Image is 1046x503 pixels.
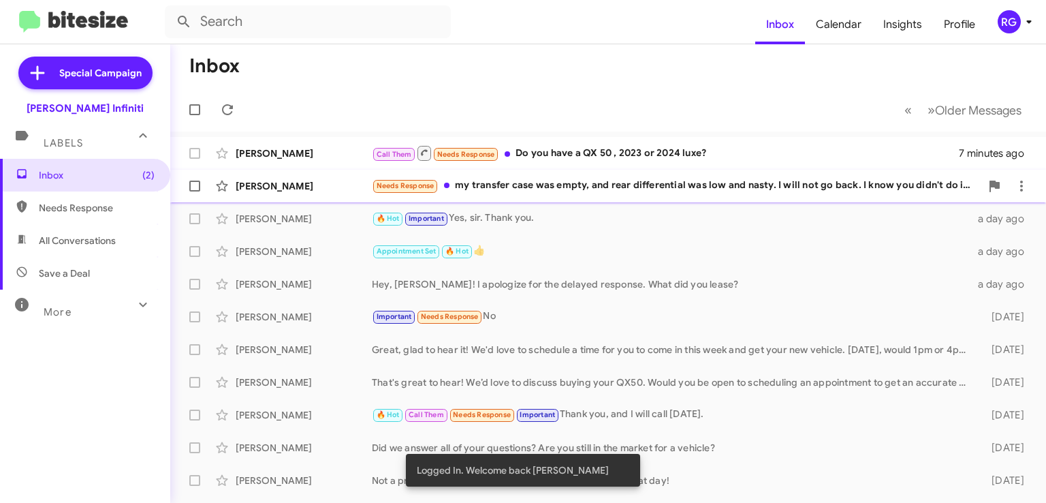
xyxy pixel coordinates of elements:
[372,309,974,324] div: No
[236,474,372,487] div: [PERSON_NAME]
[755,5,805,44] a: Inbox
[377,181,434,190] span: Needs Response
[377,150,412,159] span: Call Them
[236,343,372,356] div: [PERSON_NAME]
[904,102,912,119] span: «
[974,277,1035,291] div: a day ago
[236,147,372,160] div: [PERSON_NAME]
[189,55,240,77] h1: Inbox
[437,150,495,159] span: Needs Response
[236,245,372,258] div: [PERSON_NAME]
[377,247,437,256] span: Appointment Set
[974,408,1035,422] div: [DATE]
[986,10,1031,33] button: RG
[453,410,511,419] span: Needs Response
[44,137,83,149] span: Labels
[377,410,400,419] span: 🔥 Hot
[142,168,155,182] span: (2)
[520,410,555,419] span: Important
[998,10,1021,33] div: RG
[974,376,1035,389] div: [DATE]
[974,441,1035,455] div: [DATE]
[377,214,400,223] span: 🔥 Hot
[872,5,933,44] a: Insights
[236,179,372,193] div: [PERSON_NAME]
[372,144,959,162] div: Do you have a QX 50 , 2023 or 2024 luxe?
[959,147,1035,160] div: 7 minutes ago
[39,266,90,280] span: Save a Deal
[974,474,1035,487] div: [DATE]
[18,57,153,89] a: Special Campaign
[974,343,1035,356] div: [DATE]
[372,376,974,389] div: That's great to hear! We’d love to discuss buying your QX50. Would you be open to scheduling an a...
[935,103,1021,118] span: Older Messages
[897,96,1030,124] nav: Page navigation example
[805,5,872,44] a: Calendar
[59,66,142,80] span: Special Campaign
[421,312,479,321] span: Needs Response
[377,312,412,321] span: Important
[236,212,372,226] div: [PERSON_NAME]
[236,376,372,389] div: [PERSON_NAME]
[236,408,372,422] div: [PERSON_NAME]
[39,234,116,247] span: All Conversations
[372,441,974,455] div: Did we answer all of your questions? Are you still in the market for a vehicle?
[39,201,155,215] span: Needs Response
[933,5,986,44] a: Profile
[409,214,444,223] span: Important
[372,243,974,259] div: 👍
[236,310,372,324] div: [PERSON_NAME]
[236,277,372,291] div: [PERSON_NAME]
[417,463,609,477] span: Logged In. Welcome back [PERSON_NAME]
[896,96,920,124] button: Previous
[372,343,974,356] div: Great, glad to hear it! We'd love to schedule a time for you to come in this week and get your ne...
[928,102,935,119] span: »
[236,441,372,455] div: [PERSON_NAME]
[974,310,1035,324] div: [DATE]
[372,277,974,291] div: Hey, [PERSON_NAME]! I apologize for the delayed response. What did you lease?
[372,474,974,487] div: Not a problem. Thank you [PERSON_NAME] and have a great day!
[44,306,72,318] span: More
[974,212,1035,226] div: a day ago
[974,245,1035,258] div: a day ago
[27,102,144,115] div: [PERSON_NAME] Infiniti
[409,410,444,419] span: Call Them
[372,178,981,194] div: my transfer case was empty, and rear differential was low and nasty. I will not go back. I know y...
[39,168,155,182] span: Inbox
[372,211,974,226] div: Yes, sir. Thank you.
[165,5,451,38] input: Search
[445,247,469,256] span: 🔥 Hot
[372,407,974,423] div: Thank you, and I will call [DATE].
[919,96,1030,124] button: Next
